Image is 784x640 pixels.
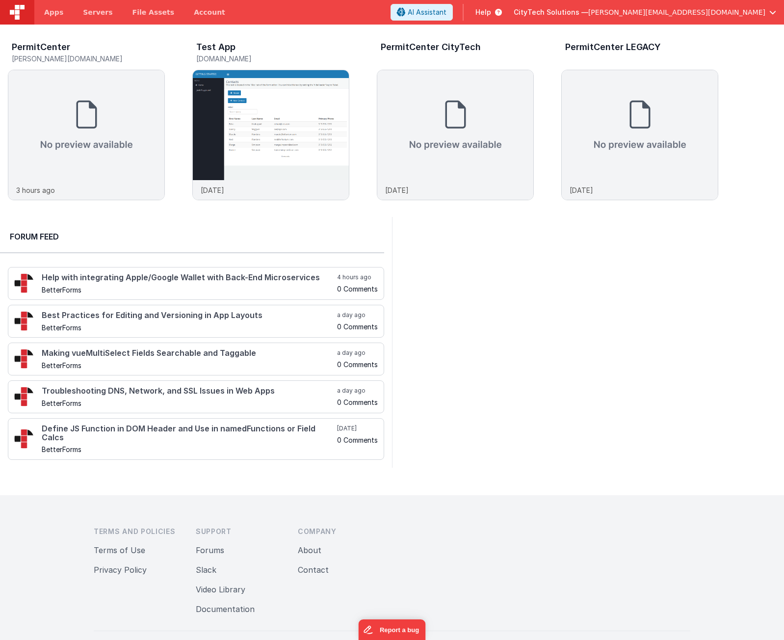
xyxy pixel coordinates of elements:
span: CityTech Solutions — [514,7,588,17]
a: Terms of Use [94,545,145,555]
h3: Support [196,527,282,536]
h3: Company [298,527,384,536]
h5: [PERSON_NAME][DOMAIN_NAME] [12,55,165,62]
h3: PermitCenter [12,42,70,52]
h5: BetterForms [42,324,335,331]
h5: [DATE] [337,425,378,432]
h5: BetterForms [42,446,335,453]
h5: 0 Comments [337,361,378,368]
a: Define JS Function in DOM Header and Use in namedFunctions or Field Calcs BetterForms [DATE] 0 Co... [8,418,384,460]
h5: 0 Comments [337,436,378,444]
p: [DATE] [570,185,593,195]
a: Troubleshooting DNS, Network, and SSL Issues in Web Apps BetterForms a day ago 0 Comments [8,380,384,413]
h5: a day ago [337,387,378,395]
h5: BetterForms [42,286,335,293]
h3: PermitCenter CityTech [381,42,481,52]
a: Making vueMultiSelect Fields Searchable and Taggable BetterForms a day ago 0 Comments [8,343,384,375]
img: 295_2.png [14,387,34,406]
a: Help with integrating Apple/Google Wallet with Back-End Microservices BetterForms 4 hours ago 0 C... [8,267,384,300]
span: AI Assistant [408,7,446,17]
h5: 0 Comments [337,399,378,406]
button: AI Assistant [391,4,453,21]
h5: a day ago [337,311,378,319]
h4: Define JS Function in DOM Header and Use in namedFunctions or Field Calcs [42,425,335,442]
h3: Terms and Policies [94,527,180,536]
img: 295_2.png [14,311,34,331]
button: Slack [196,564,216,576]
h5: 0 Comments [337,285,378,293]
button: Documentation [196,603,255,615]
p: [DATE] [385,185,409,195]
span: File Assets [132,7,175,17]
h5: a day ago [337,349,378,357]
h5: [DOMAIN_NAME] [196,55,349,62]
h4: Troubleshooting DNS, Network, and SSL Issues in Web Apps [42,387,335,396]
button: About [298,544,321,556]
a: Slack [196,565,216,575]
h5: 4 hours ago [337,273,378,281]
a: About [298,545,321,555]
h4: Best Practices for Editing and Versioning in App Layouts [42,311,335,320]
span: Help [475,7,491,17]
h3: Test App [196,42,235,52]
h5: 0 Comments [337,323,378,330]
h5: BetterForms [42,362,335,369]
button: Contact [298,564,329,576]
span: Servers [83,7,112,17]
img: 295_2.png [14,349,34,369]
img: 295_2.png [14,273,34,293]
span: [PERSON_NAME][EMAIL_ADDRESS][DOMAIN_NAME] [588,7,765,17]
a: Best Practices for Editing and Versioning in App Layouts BetterForms a day ago 0 Comments [8,305,384,338]
button: Forums [196,544,224,556]
button: CityTech Solutions — [PERSON_NAME][EMAIL_ADDRESS][DOMAIN_NAME] [514,7,776,17]
h4: Help with integrating Apple/Google Wallet with Back-End Microservices [42,273,335,282]
h5: BetterForms [42,400,335,407]
img: 295_2.png [14,429,34,449]
iframe: Marker.io feedback button [359,619,426,640]
span: Apps [44,7,63,17]
h2: Forum Feed [10,231,374,242]
a: Privacy Policy [94,565,147,575]
p: [DATE] [201,185,224,195]
h3: PermitCenter LEGACY [565,42,661,52]
button: Video Library [196,584,245,595]
h4: Making vueMultiSelect Fields Searchable and Taggable [42,349,335,358]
